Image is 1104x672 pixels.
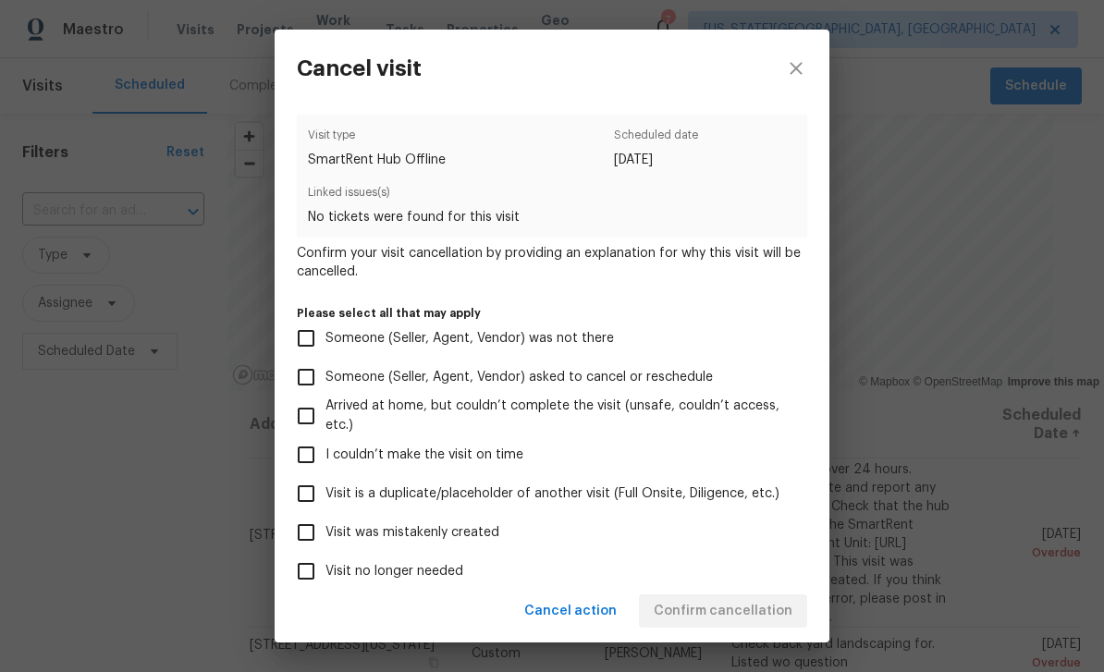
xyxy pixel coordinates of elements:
span: No tickets were found for this visit [308,208,796,226]
span: Scheduled date [614,126,698,151]
span: Confirm your visit cancellation by providing an explanation for why this visit will be cancelled. [297,244,807,281]
button: close [763,30,829,107]
span: Arrived at home, but couldn’t complete the visit (unsafe, couldn’t access, etc.) [325,397,792,435]
span: Visit no longer needed [325,562,463,581]
span: Visit type [308,126,446,151]
span: I couldn’t make the visit on time [325,446,523,465]
span: Cancel action [524,600,617,623]
span: Visit is a duplicate/placeholder of another visit (Full Onsite, Diligence, etc.) [325,484,779,504]
span: Someone (Seller, Agent, Vendor) was not there [325,329,614,348]
button: Cancel action [517,594,624,629]
span: Linked issues(s) [308,183,796,208]
span: Visit was mistakenly created [325,523,499,543]
span: SmartRent Hub Offline [308,151,446,169]
span: Someone (Seller, Agent, Vendor) asked to cancel or reschedule [325,368,713,387]
label: Please select all that may apply [297,308,807,319]
h3: Cancel visit [297,55,422,81]
span: [DATE] [614,151,698,169]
